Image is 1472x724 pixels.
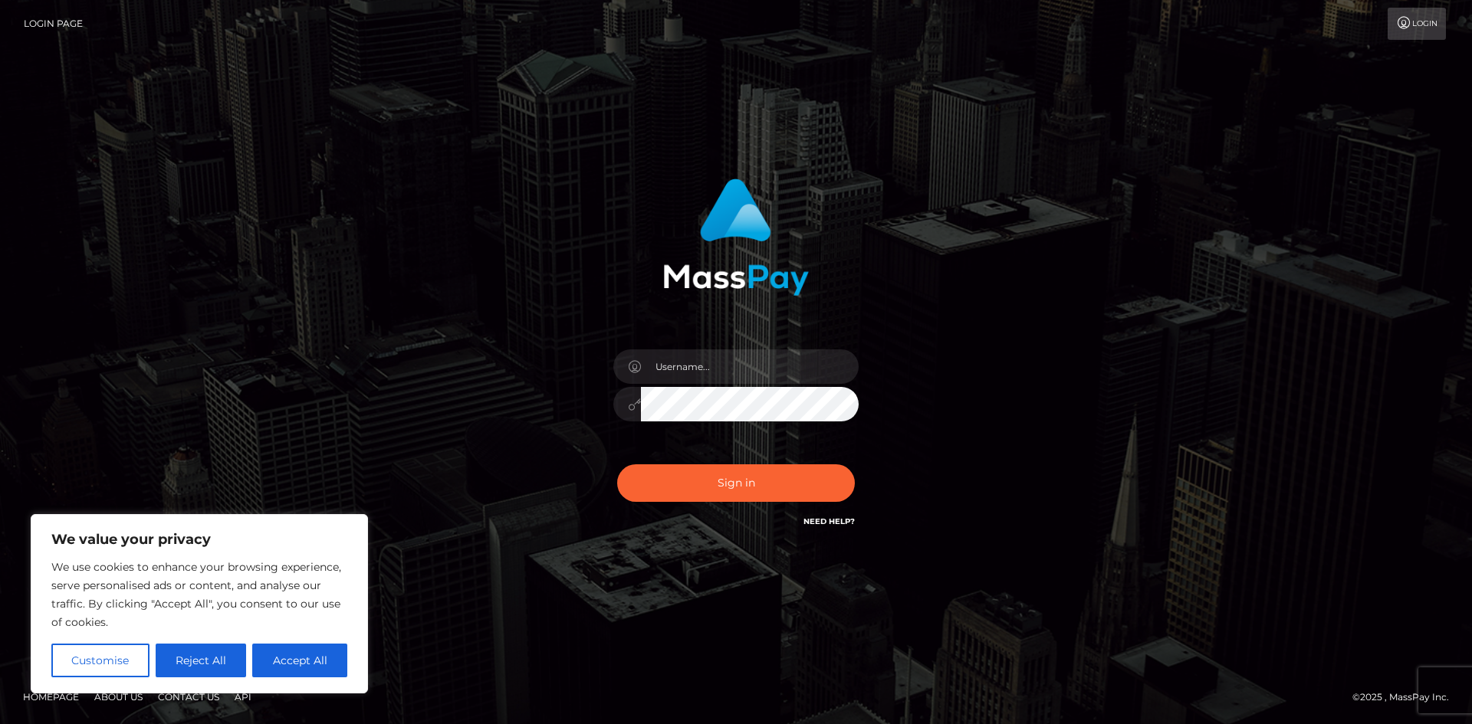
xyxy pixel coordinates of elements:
[1352,689,1460,706] div: © 2025 , MassPay Inc.
[17,685,85,709] a: Homepage
[51,530,347,549] p: We value your privacy
[152,685,225,709] a: Contact Us
[1388,8,1446,40] a: Login
[156,644,247,677] button: Reject All
[663,179,809,296] img: MassPay Login
[252,644,347,677] button: Accept All
[803,516,855,526] a: Need Help?
[641,349,859,384] input: Username...
[51,558,347,631] p: We use cookies to enhance your browsing experience, serve personalised ads or content, and analys...
[88,685,149,709] a: About Us
[24,8,83,40] a: Login Page
[617,464,855,502] button: Sign in
[51,644,149,677] button: Customise
[228,685,258,709] a: API
[31,514,368,693] div: We value your privacy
